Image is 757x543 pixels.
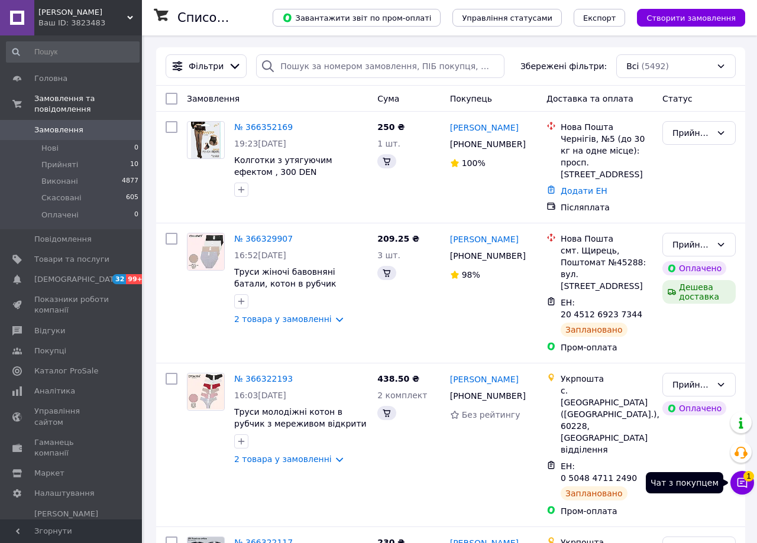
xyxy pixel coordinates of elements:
[377,94,399,103] span: Cума
[448,248,528,264] div: [PHONE_NUMBER]
[583,14,616,22] span: Експорт
[234,234,293,243] a: № 366329907
[187,121,225,159] a: Фото товару
[546,94,633,103] span: Доставка та оплата
[189,60,224,72] span: Фільтри
[641,61,669,71] span: (5492)
[234,391,286,400] span: 16:03[DATE]
[450,233,519,245] a: [PERSON_NAME]
[41,210,79,220] span: Оплачені
[450,373,519,385] a: [PERSON_NAME]
[561,342,653,353] div: Пром-оплата
[34,468,64,479] span: Маркет
[34,509,109,541] span: [PERSON_NAME] та рахунки
[646,14,736,22] span: Створити замовлення
[34,346,66,356] span: Покупці
[662,94,693,103] span: Статус
[177,11,297,25] h1: Список замовлень
[574,9,626,27] button: Експорт
[730,471,754,495] button: Чат з покупцем1
[672,238,711,251] div: Прийнято
[377,251,400,260] span: 3 шт.
[561,505,653,517] div: Пром-оплата
[462,14,552,22] span: Управління статусами
[561,461,637,483] span: ЕН: 0 5048 4711 2490
[561,245,653,292] div: смт. Щирець, Поштомат №45288: вул. [STREET_ADDRESS]
[448,136,528,152] div: [PHONE_NUMBER]
[234,155,332,177] a: Колготки з утягуючим ефектом , 300 DEN
[34,488,95,499] span: Налаштування
[34,366,98,376] span: Каталог ProSale
[6,41,140,63] input: Пошук
[561,233,653,245] div: Нова Пошта
[662,261,726,275] div: Оплачено
[191,122,220,158] img: Фото товару
[646,472,723,493] div: Чат з покупцем
[134,210,138,220] span: 0
[561,323,627,337] div: Заплановано
[38,18,142,28] div: Ваш ID: 3823483
[256,54,504,78] input: Пошук за номером замовлення, ПІБ покупця, номером телефону, Email, номером накладної
[41,193,82,203] span: Скасовані
[377,391,427,400] span: 2 комплект
[625,12,745,22] a: Створити замовлення
[462,158,486,168] span: 100%
[34,406,109,427] span: Управління сайтом
[561,486,627,500] div: Заплановано
[448,388,528,404] div: [PHONE_NUMBER]
[112,274,126,284] span: 32
[122,176,138,187] span: 4877
[377,122,405,132] span: 250 ₴
[126,274,145,284] span: 99+
[34,93,142,115] span: Замовлення та повідомлення
[561,121,653,133] div: Нова Пошта
[34,386,75,396] span: Аналітика
[462,410,520,420] span: Без рейтингу
[130,160,138,170] span: 10
[234,122,293,132] a: № 366352169
[134,143,138,154] span: 0
[34,437,109,459] span: Гаманець компанії
[561,373,653,385] div: Укрпошта
[377,374,419,383] span: 438.50 ₴
[34,254,109,265] span: Товари та послуги
[234,139,286,148] span: 19:23[DATE]
[234,314,332,324] a: 2 товара у замовленні
[38,7,127,18] span: Леді Тропіканка
[282,12,431,23] span: Завантажити звіт по пром-оплаті
[41,176,78,187] span: Виконані
[187,94,240,103] span: Замовлення
[561,385,653,456] div: с. [GEOGRAPHIC_DATA] ([GEOGRAPHIC_DATA].), 60228, [GEOGRAPHIC_DATA] відділення
[462,270,480,279] span: 98%
[34,326,65,336] span: Відгуки
[561,298,642,319] span: ЕН: 20 4512 6923 7344
[561,201,653,213] div: Післяплата
[234,407,367,440] a: Труси молодіжні котон в рубчик з мереживом відкрити з боків набір 6 шт
[41,160,78,170] span: Прийняті
[126,193,138,203] span: 605
[561,186,607,196] a: Додати ЕН
[452,9,562,27] button: Управління статусами
[234,454,332,464] a: 2 товара у замовленні
[34,234,92,245] span: Повідомлення
[234,251,286,260] span: 16:52[DATE]
[34,125,83,135] span: Замовлення
[377,234,419,243] span: 209.25 ₴
[187,373,225,411] a: Фото товару
[34,294,109,316] span: Показники роботи компанії
[637,9,745,27] button: Створити замовлення
[662,401,726,415] div: Оплачено
[672,378,711,391] div: Прийнято
[561,133,653,180] div: Чернігів, №5 (до 30 кг на одне місце): просп. [STREET_ADDRESS]
[41,143,59,154] span: Нові
[520,60,607,72] span: Збережені фільтри:
[672,126,711,139] div: Прийнято
[234,267,337,288] a: Труси жіночі бавовняні батали, котон в рубчик
[626,60,639,72] span: Всі
[273,9,441,27] button: Завантажити звіт по пром-оплаті
[450,122,519,134] a: [PERSON_NAME]
[743,471,754,482] span: 1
